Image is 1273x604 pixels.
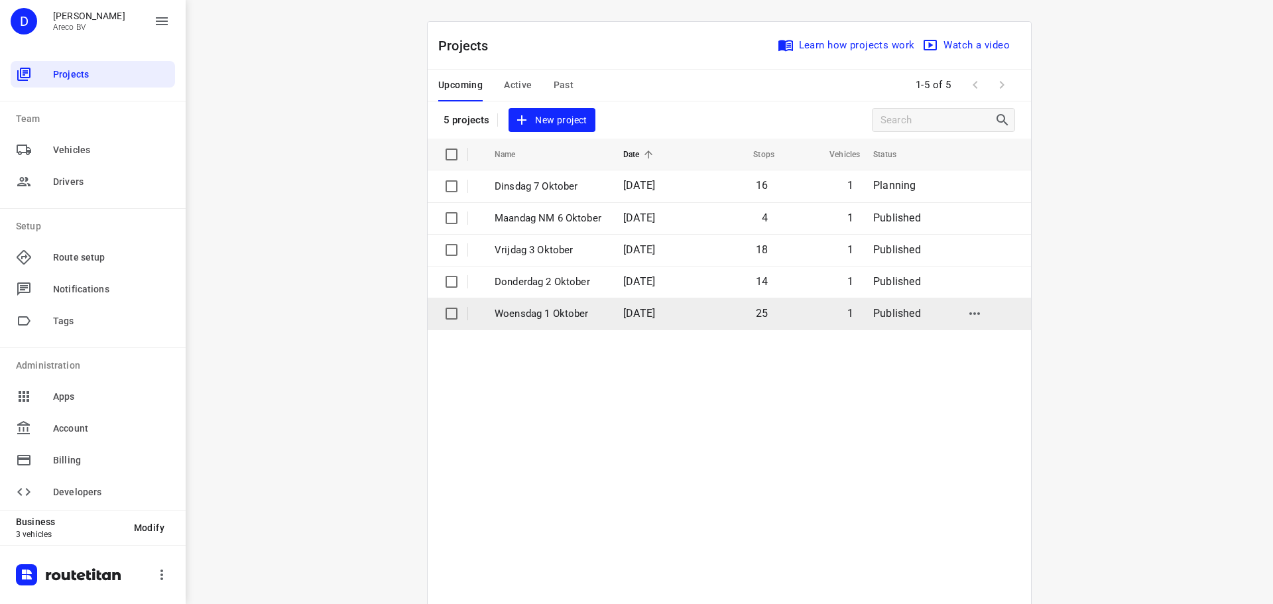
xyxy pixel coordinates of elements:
[623,275,655,288] span: [DATE]
[53,390,170,404] span: Apps
[873,147,914,162] span: Status
[53,143,170,157] span: Vehicles
[11,479,175,505] div: Developers
[11,447,175,473] div: Billing
[873,275,921,288] span: Published
[11,383,175,410] div: Apps
[53,314,170,328] span: Tags
[53,175,170,189] span: Drivers
[623,211,655,224] span: [DATE]
[11,137,175,163] div: Vehicles
[880,110,995,131] input: Search projects
[623,307,655,320] span: [DATE]
[762,211,768,224] span: 4
[53,251,170,265] span: Route setup
[995,112,1014,128] div: Search
[495,274,603,290] p: Donderdag 2 Oktober
[53,11,125,21] p: Didier Evrard
[53,453,170,467] span: Billing
[873,179,916,192] span: Planning
[438,77,483,93] span: Upcoming
[11,276,175,302] div: Notifications
[812,147,860,162] span: Vehicles
[910,71,957,99] span: 1-5 of 5
[134,522,164,533] span: Modify
[11,8,37,34] div: D
[962,72,989,98] span: Previous Page
[847,179,853,192] span: 1
[53,485,170,499] span: Developers
[495,243,603,258] p: Vrijdag 3 Oktober
[756,179,768,192] span: 16
[516,112,587,129] span: New project
[123,516,175,540] button: Modify
[873,307,921,320] span: Published
[509,108,595,133] button: New project
[16,516,123,527] p: Business
[847,275,853,288] span: 1
[16,530,123,539] p: 3 vehicles
[623,147,657,162] span: Date
[53,23,125,32] p: Areco BV
[623,243,655,256] span: [DATE]
[444,114,489,126] p: 5 projects
[495,179,603,194] p: Dinsdag 7 Oktober
[16,219,175,233] p: Setup
[438,36,499,56] p: Projects
[756,307,768,320] span: 25
[554,77,574,93] span: Past
[495,211,603,226] p: Maandag NM 6 Oktober
[495,306,603,322] p: Woensdag 1 Oktober
[847,243,853,256] span: 1
[504,77,532,93] span: Active
[847,211,853,224] span: 1
[873,243,921,256] span: Published
[495,147,533,162] span: Name
[873,211,921,224] span: Published
[736,147,774,162] span: Stops
[53,282,170,296] span: Notifications
[847,307,853,320] span: 1
[11,168,175,195] div: Drivers
[11,61,175,88] div: Projects
[756,275,768,288] span: 14
[11,308,175,334] div: Tags
[53,68,170,82] span: Projects
[11,415,175,442] div: Account
[16,112,175,126] p: Team
[16,359,175,373] p: Administration
[989,72,1015,98] span: Next Page
[623,179,655,192] span: [DATE]
[53,422,170,436] span: Account
[756,243,768,256] span: 18
[11,244,175,271] div: Route setup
